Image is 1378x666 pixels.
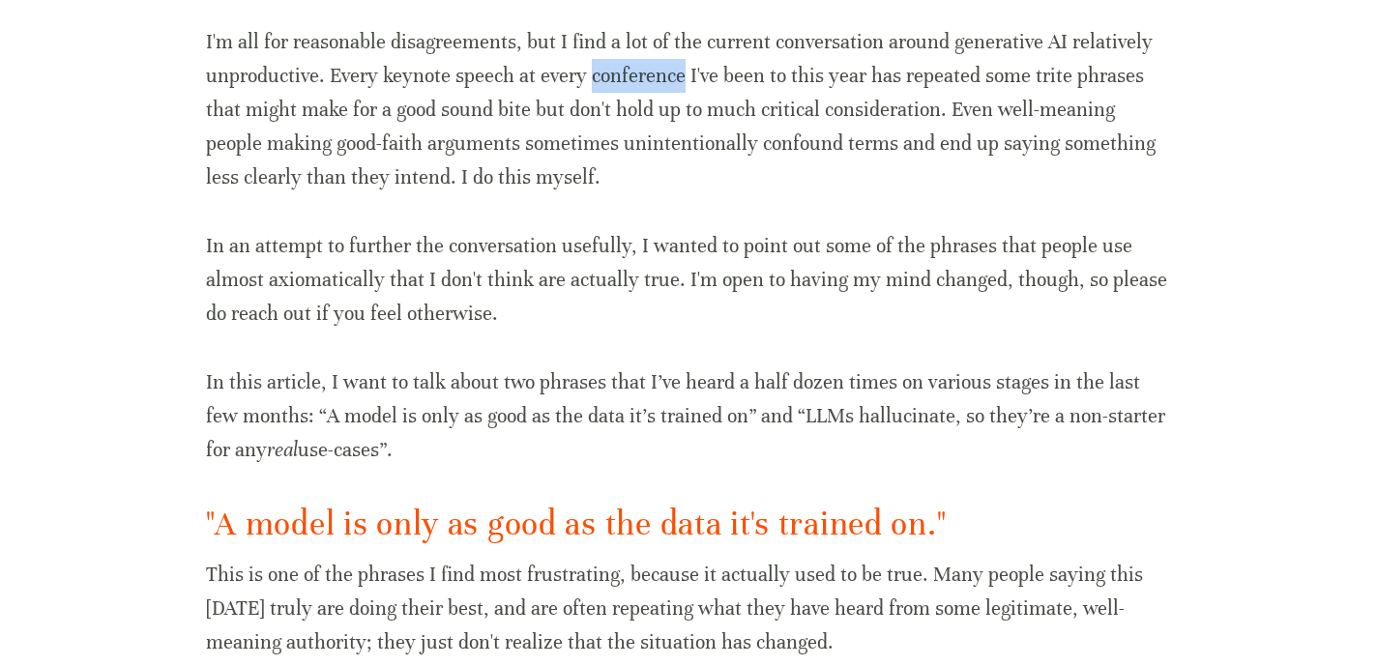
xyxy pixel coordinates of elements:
p: I'm all for reasonable disagreements, but I find a lot of the current conversation around generat... [206,25,1173,195]
em: real [267,438,298,462]
p: This is one of the phrases I find most frustrating, because it actually used to be true. Many peo... [206,558,1173,660]
h2: "A model is only as good as the data it's trained on." [206,502,1173,547]
p: In this article, I want to talk about two phrases that I’ve heard a half dozen times on various s... [206,365,1173,468]
p: In an attempt to further the conversation usefully, I wanted to point out some of the phrases tha... [206,229,1173,332]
